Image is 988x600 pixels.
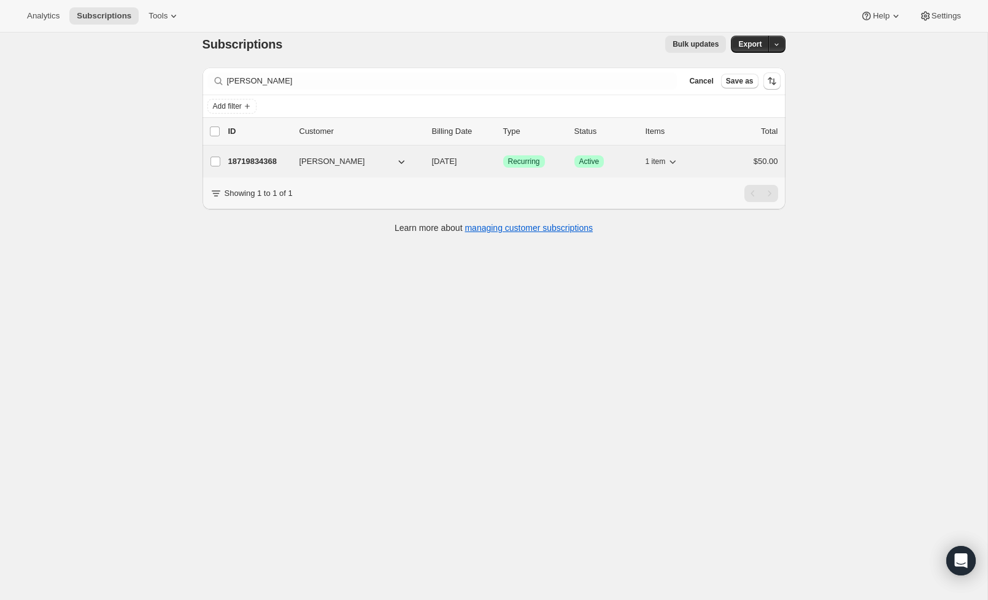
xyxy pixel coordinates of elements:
div: Items [646,125,707,138]
span: Settings [932,11,961,21]
a: managing customer subscriptions [465,223,593,233]
button: Help [853,7,909,25]
span: Analytics [27,11,60,21]
button: Analytics [20,7,67,25]
p: Billing Date [432,125,493,138]
span: $50.00 [754,157,778,166]
p: Customer [299,125,422,138]
button: Save as [721,74,758,88]
div: IDCustomerBilling DateTypeStatusItemsTotal [228,125,778,138]
span: Bulk updates [673,39,719,49]
button: Settings [912,7,968,25]
span: Help [873,11,889,21]
button: Export [731,36,769,53]
span: 1 item [646,157,666,166]
span: Add filter [213,101,242,111]
button: Subscriptions [69,7,139,25]
button: [PERSON_NAME] [292,152,415,171]
p: Total [761,125,778,138]
div: Open Intercom Messenger [946,546,976,575]
span: Tools [149,11,168,21]
span: Recurring [508,157,540,166]
p: 18719834368 [228,155,290,168]
span: [PERSON_NAME] [299,155,365,168]
p: ID [228,125,290,138]
button: 1 item [646,153,679,170]
span: Subscriptions [203,37,283,51]
button: Add filter [207,99,257,114]
button: Tools [141,7,187,25]
span: [DATE] [432,157,457,166]
button: Cancel [684,74,718,88]
span: Subscriptions [77,11,131,21]
span: Save as [726,76,754,86]
span: Cancel [689,76,713,86]
div: 18719834368[PERSON_NAME][DATE]SuccessRecurringSuccessActive1 item$50.00 [228,153,778,170]
p: Showing 1 to 1 of 1 [225,187,293,200]
span: Export [738,39,762,49]
p: Learn more about [395,222,593,234]
nav: Pagination [744,185,778,202]
p: Status [574,125,636,138]
div: Type [503,125,565,138]
button: Sort the results [763,72,781,90]
input: Filter subscribers [227,72,677,90]
button: Bulk updates [665,36,726,53]
span: Active [579,157,600,166]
